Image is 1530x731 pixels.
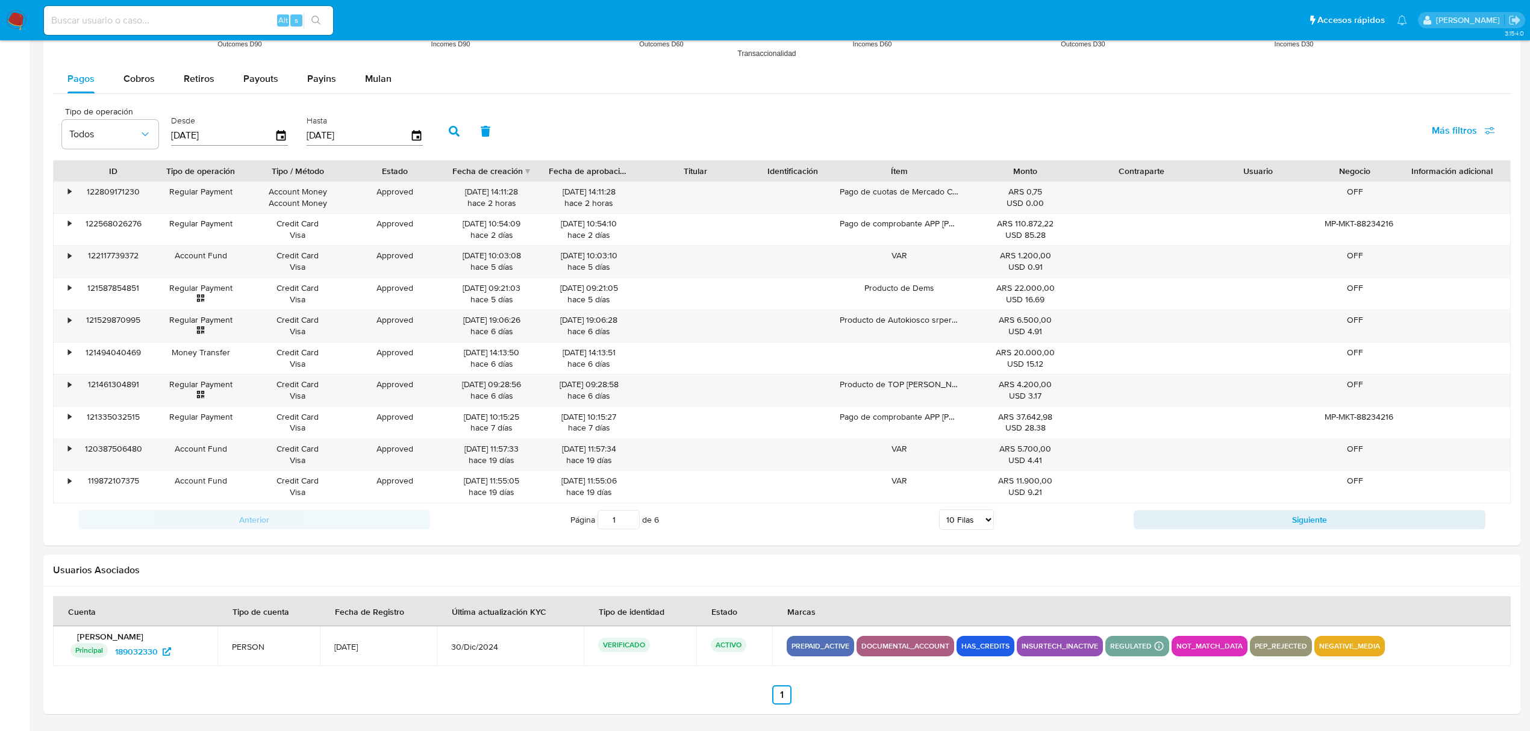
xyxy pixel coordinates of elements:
[53,564,1511,576] h2: Usuarios Asociados
[1397,15,1407,25] a: Notificaciones
[278,14,288,26] span: Alt
[1505,28,1524,38] span: 3.154.0
[44,13,333,28] input: Buscar usuario o caso...
[295,14,298,26] span: s
[1317,14,1385,26] span: Accesos rápidos
[1508,14,1521,26] a: Salir
[1436,14,1504,26] p: eliana.eguerrero@mercadolibre.com
[304,12,328,29] button: search-icon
